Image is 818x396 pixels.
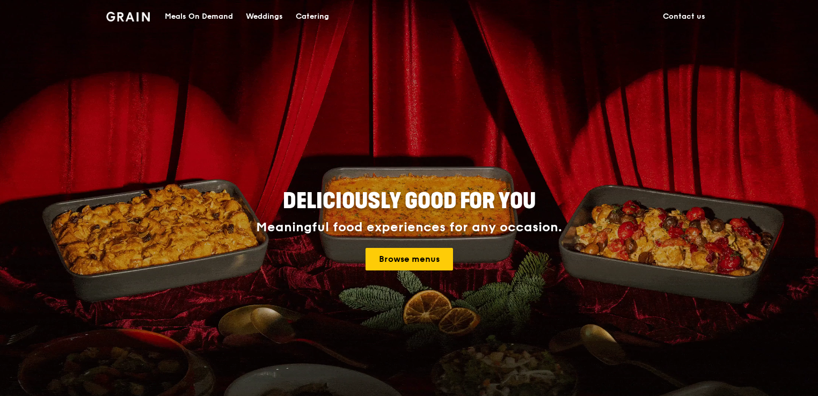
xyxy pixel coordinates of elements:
div: Weddings [246,1,283,33]
a: Browse menus [366,248,453,270]
a: Contact us [656,1,712,33]
a: Catering [289,1,335,33]
span: Deliciously good for you [283,188,536,214]
div: Meals On Demand [165,1,233,33]
div: Meaningful food experiences for any occasion. [216,220,602,235]
div: Catering [296,1,329,33]
img: Grain [106,12,150,21]
a: Weddings [239,1,289,33]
